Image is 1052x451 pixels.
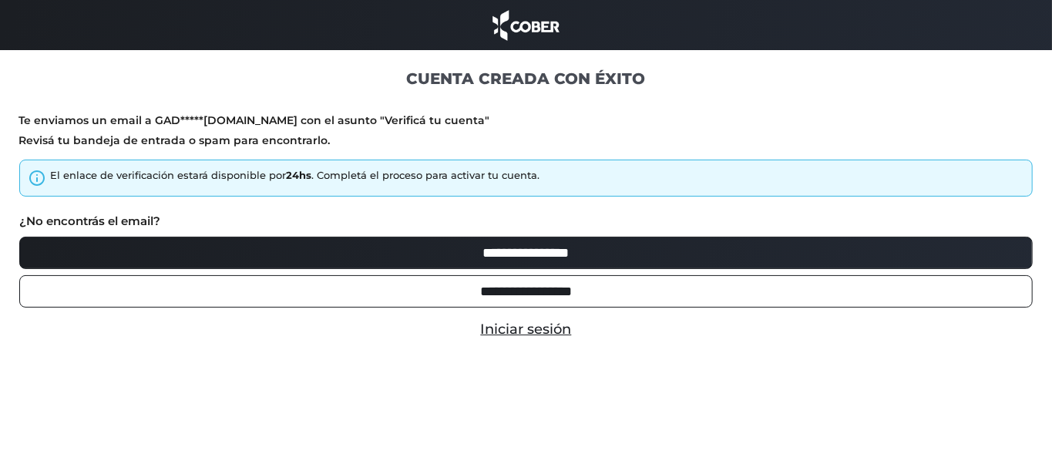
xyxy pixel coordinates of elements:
[489,8,564,42] img: cober_marca.png
[286,169,311,181] strong: 24hs
[18,133,1034,148] p: Revisá tu bandeja de entrada o spam para encontrarlo.
[18,113,1034,128] p: Te enviamos un email a GAD*****[DOMAIN_NAME] con el asunto "Verificá tu cuenta"
[19,213,160,231] label: ¿No encontrás el email?
[50,168,539,183] div: El enlace de verificación estará disponible por . Completá el proceso para activar tu cuenta.
[481,321,572,338] a: Iniciar sesión
[18,69,1034,89] h1: CUENTA CREADA CON ÉXITO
